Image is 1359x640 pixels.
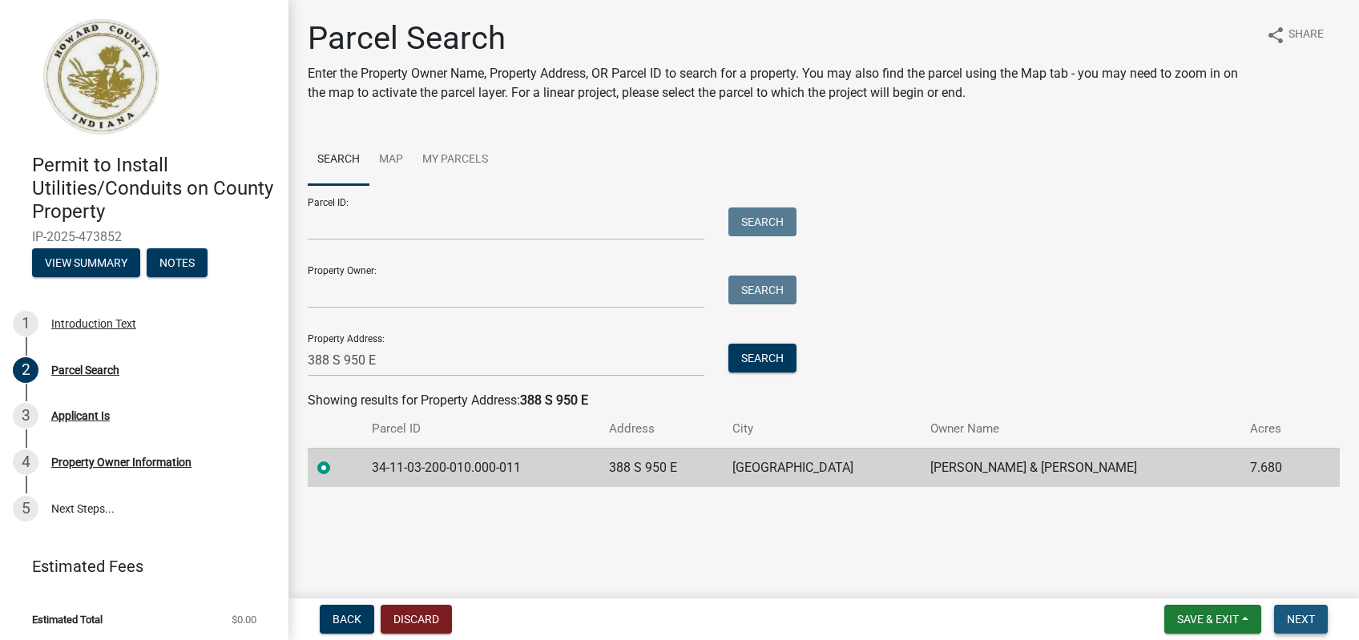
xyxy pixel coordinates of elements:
[51,318,136,329] div: Introduction Text
[32,258,140,271] wm-modal-confirm: Summary
[921,448,1240,487] td: [PERSON_NAME] & [PERSON_NAME]
[1266,26,1285,45] i: share
[362,448,600,487] td: 34-11-03-200-010.000-011
[32,614,103,625] span: Estimated Total
[1177,613,1239,626] span: Save & Exit
[728,207,796,236] button: Search
[147,248,208,277] button: Notes
[308,391,1340,410] div: Showing results for Property Address:
[13,550,263,582] a: Estimated Fees
[51,364,119,376] div: Parcel Search
[32,17,169,137] img: Howard County, Indiana
[723,410,921,448] th: City
[1240,410,1313,448] th: Acres
[1288,26,1324,45] span: Share
[232,614,256,625] span: $0.00
[369,135,413,186] a: Map
[723,448,921,487] td: [GEOGRAPHIC_DATA]
[51,457,192,468] div: Property Owner Information
[599,448,723,487] td: 388 S 950 E
[520,392,588,408] strong: 388 S 950 E
[362,410,600,448] th: Parcel ID
[1240,448,1313,487] td: 7.680
[1164,605,1261,634] button: Save & Exit
[51,410,110,421] div: Applicant Is
[13,496,38,521] div: 5
[1253,19,1337,50] button: shareShare
[1287,613,1315,626] span: Next
[32,154,276,223] h4: Permit to Install Utilities/Conduits on County Property
[13,449,38,475] div: 4
[13,311,38,336] div: 1
[381,605,452,634] button: Discard
[1274,605,1328,634] button: Next
[13,357,38,383] div: 2
[308,64,1253,103] p: Enter the Property Owner Name, Property Address, OR Parcel ID to search for a property. You may a...
[728,276,796,304] button: Search
[32,229,256,244] span: IP-2025-473852
[921,410,1240,448] th: Owner Name
[599,410,723,448] th: Address
[147,258,208,271] wm-modal-confirm: Notes
[413,135,498,186] a: My Parcels
[32,248,140,277] button: View Summary
[308,135,369,186] a: Search
[13,403,38,429] div: 3
[320,605,374,634] button: Back
[308,19,1253,58] h1: Parcel Search
[728,344,796,372] button: Search
[333,613,361,626] span: Back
